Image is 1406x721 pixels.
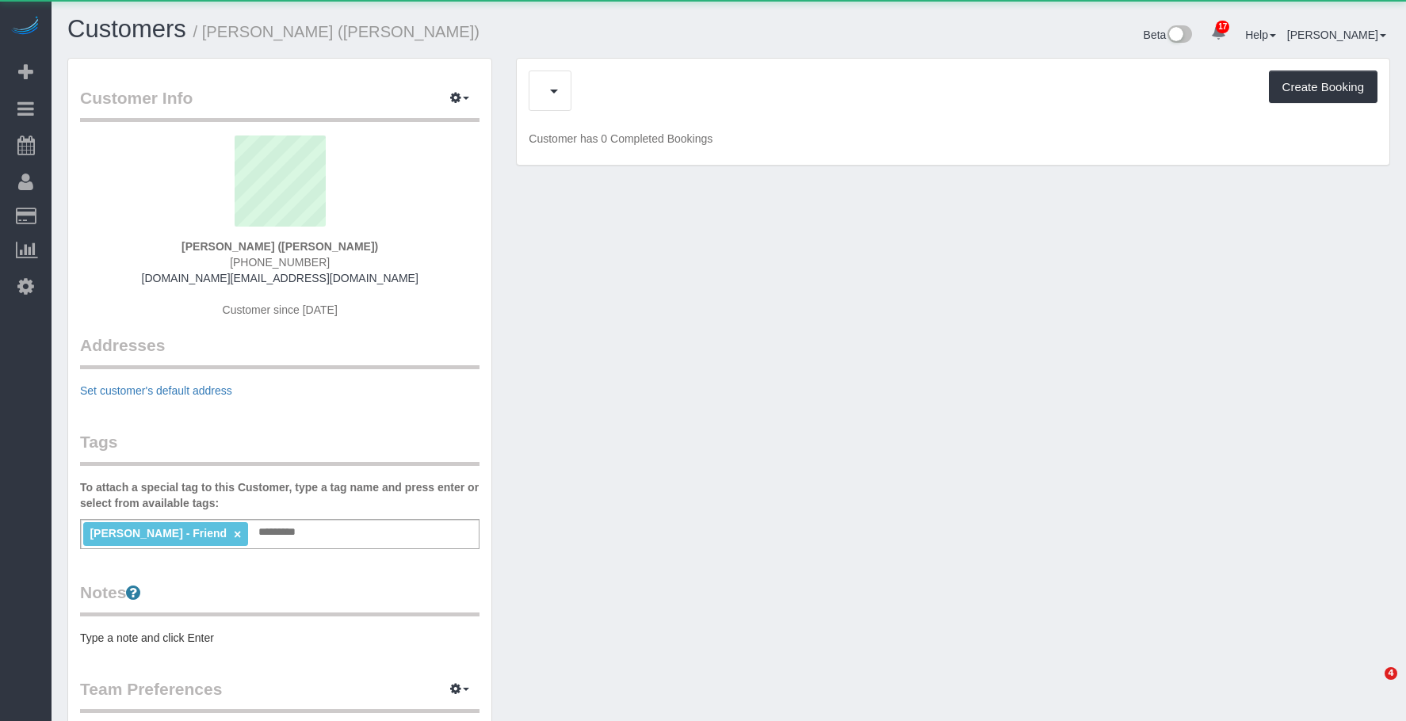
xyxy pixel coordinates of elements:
[10,16,41,38] img: Automaid Logo
[1287,29,1386,41] a: [PERSON_NAME]
[80,630,479,646] pre: Type a note and click Enter
[80,86,479,122] legend: Customer Info
[80,581,479,616] legend: Notes
[90,527,227,540] span: [PERSON_NAME] - Friend
[193,23,479,40] small: / [PERSON_NAME] ([PERSON_NAME])
[80,430,479,466] legend: Tags
[80,677,479,713] legend: Team Preferences
[529,131,1377,147] p: Customer has 0 Completed Bookings
[223,303,338,316] span: Customer since [DATE]
[1166,25,1192,46] img: New interface
[1245,29,1276,41] a: Help
[142,272,418,284] a: [DOMAIN_NAME][EMAIL_ADDRESS][DOMAIN_NAME]
[230,256,330,269] span: [PHONE_NUMBER]
[1203,16,1234,51] a: 17
[1144,29,1193,41] a: Beta
[80,384,232,397] a: Set customer's default address
[1352,667,1390,705] iframe: Intercom live chat
[1216,21,1229,33] span: 17
[80,479,479,511] label: To attach a special tag to this Customer, type a tag name and press enter or select from availabl...
[1385,667,1397,680] span: 4
[1269,71,1377,104] button: Create Booking
[181,240,378,253] strong: [PERSON_NAME] ([PERSON_NAME])
[234,528,241,541] a: ×
[67,15,186,43] a: Customers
